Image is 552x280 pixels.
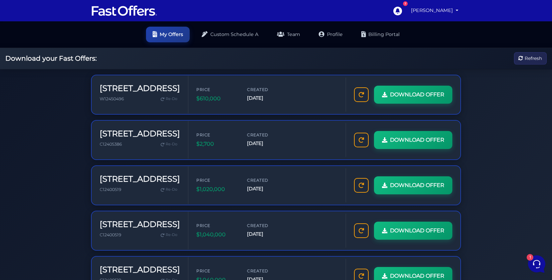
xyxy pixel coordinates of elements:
a: 7 [390,3,405,18]
button: Start a Conversation [11,94,123,107]
span: C12400519 [100,232,121,237]
span: Refresh [525,55,542,62]
a: Profile [312,27,349,42]
p: Help [103,223,112,229]
span: $2,700 [196,140,236,148]
span: Created [247,86,287,93]
span: Re-Do [166,187,177,193]
span: DOWNLOAD OFFER [390,226,444,235]
span: DOWNLOAD OFFER [390,181,444,190]
p: Home [20,223,31,229]
a: DOWNLOAD OFFER [374,86,452,104]
span: [DATE] [247,140,287,147]
div: 7 [403,1,408,6]
p: You: Hi [PERSON_NAME] I cant produce offers on [DOMAIN_NAME] please help. thanks [PERSON_NAME] [28,56,106,63]
h3: [STREET_ADDRESS] [100,84,180,93]
span: Price [196,86,236,93]
span: Price [196,132,236,138]
span: Created [247,222,287,229]
img: dark [11,51,19,59]
h3: [STREET_ADDRESS] [100,174,180,184]
span: C12400519 [100,187,121,192]
a: Re-Do [158,231,180,239]
button: 1Messages [46,214,87,229]
span: Re-Do [166,141,177,147]
span: Price [196,177,236,183]
span: $610,000 [196,94,236,103]
iframe: Customerly Messenger Launcher [527,254,547,274]
span: Price [196,222,236,229]
span: Created [247,268,287,274]
span: 1 [67,213,71,218]
button: Help [87,214,128,229]
span: [DATE] [247,185,287,193]
h2: Hello [PERSON_NAME] 👋 [5,5,112,27]
a: My Offers [146,27,190,42]
span: Created [247,132,287,138]
a: Fast OffersYou:i can't create an offer.[DATE] [8,71,125,91]
a: Team [270,27,307,42]
span: Re-Do [166,232,177,238]
a: Open Help Center [83,120,123,126]
input: Search for an Article... [15,135,109,141]
span: $1,020,000 [196,185,236,194]
a: DOWNLOAD OFFER [374,131,452,149]
span: C12405386 [100,142,122,147]
p: Messages [57,223,76,229]
a: DOWNLOAD OFFER [374,222,452,240]
img: dark [16,77,24,85]
button: Home [5,214,46,229]
h3: [STREET_ADDRESS] [100,220,180,229]
a: Re-Do [158,140,180,149]
a: [PERSON_NAME] [408,4,461,17]
a: Re-Do [158,95,180,103]
span: Re-Do [166,96,177,102]
p: You: i can't create an offer. [28,82,106,88]
h2: Download your Fast Offers: [5,54,97,62]
p: [DATE] [110,74,123,80]
span: DOWNLOAD OFFER [390,90,444,99]
span: Find an Answer [11,120,45,126]
span: Your Conversations [11,37,54,43]
h3: [STREET_ADDRESS] [100,129,180,139]
span: [DATE] [247,230,287,238]
span: $1,040,000 [196,230,236,239]
button: Refresh [514,52,547,65]
img: dark [16,51,24,59]
span: Price [196,268,236,274]
span: W12450496 [100,96,124,101]
h3: [STREET_ADDRESS] [100,265,180,275]
a: DOWNLOAD OFFER [374,176,452,194]
img: dark [11,77,19,85]
span: Start a Conversation [48,98,93,103]
a: See all [108,37,123,43]
span: [DATE] [247,94,287,102]
a: Custom Schedule A [195,27,265,42]
p: [DATE] [110,48,123,54]
a: Fast OffersYou:Hi [PERSON_NAME] I cant produce offers on [DOMAIN_NAME] please help. thanks [PERSO... [8,45,125,65]
span: DOWNLOAD OFFER [390,136,444,144]
a: Re-Do [158,185,180,194]
span: Created [247,177,287,183]
span: Fast Offers [28,74,106,80]
a: Billing Portal [355,27,406,42]
span: Fast Offers [28,48,106,55]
